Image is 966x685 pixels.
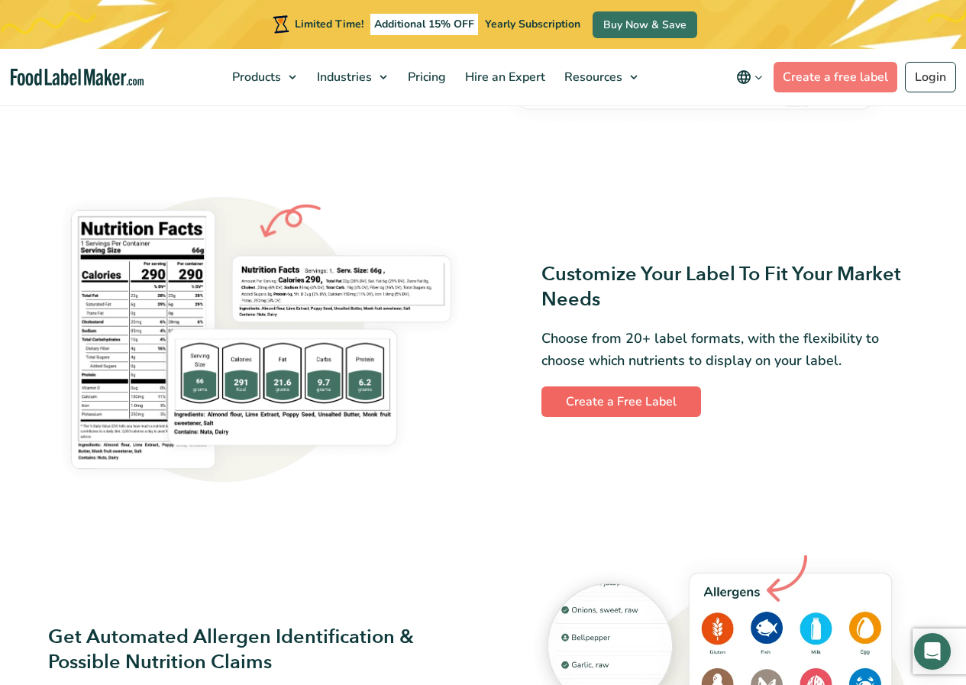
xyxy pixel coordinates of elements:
[541,262,919,312] h3: Customize Your Label To Fit Your Market Needs
[403,69,447,86] span: Pricing
[295,17,363,31] span: Limited Time!
[560,69,624,86] span: Resources
[485,17,580,31] span: Yearly Subscription
[223,49,304,105] a: Products
[399,49,452,105] a: Pricing
[593,11,697,38] a: Buy Now & Save
[774,62,897,92] a: Create a free label
[541,328,919,372] p: Choose from 20+ label formats, with the flexibility to choose which nutrients to display on your ...
[312,69,373,86] span: Industries
[914,633,951,670] div: Open Intercom Messenger
[48,625,425,675] h3: Get Automated Allergen Identification & Possible Nutrition Claims
[228,69,283,86] span: Products
[905,62,956,92] a: Login
[308,49,395,105] a: Industries
[555,49,645,105] a: Resources
[370,14,478,35] span: Additional 15% OFF
[541,386,701,417] a: Create a Free Label
[456,49,551,105] a: Hire an Expert
[460,69,547,86] span: Hire an Expert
